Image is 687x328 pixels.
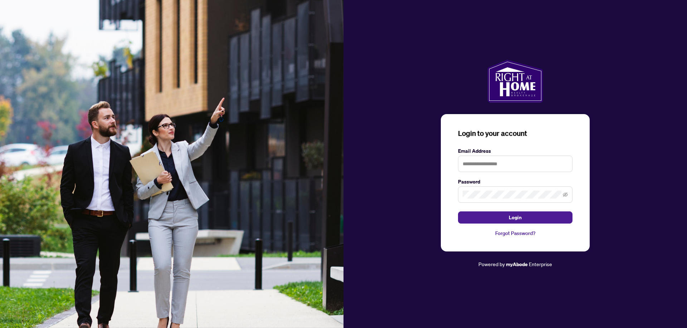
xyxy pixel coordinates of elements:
span: Login [509,212,522,223]
a: Forgot Password? [458,229,572,237]
a: myAbode [506,260,528,268]
label: Email Address [458,147,572,155]
label: Password [458,178,572,186]
button: Login [458,211,572,224]
img: ma-logo [487,60,543,103]
span: Enterprise [529,261,552,267]
span: Powered by [478,261,505,267]
span: eye-invisible [563,192,568,197]
h3: Login to your account [458,128,572,138]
